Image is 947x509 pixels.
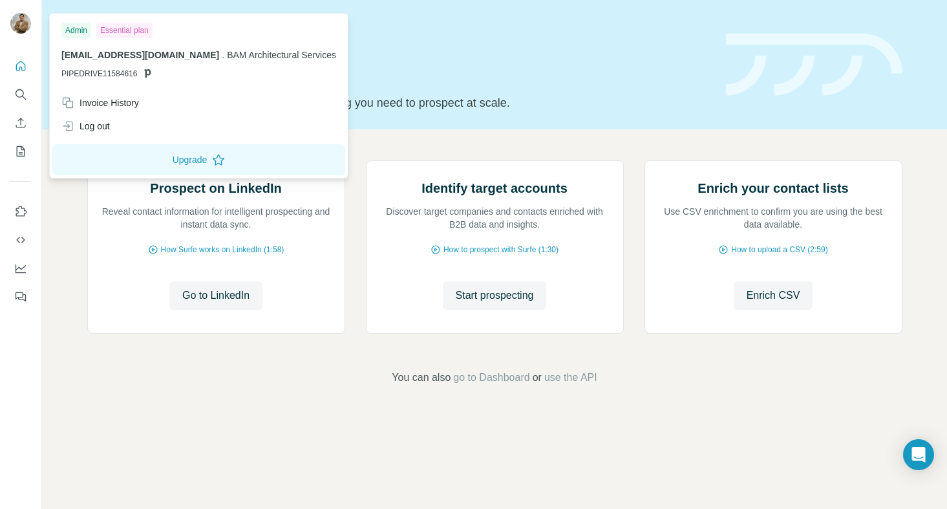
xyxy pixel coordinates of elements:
[87,60,710,86] h1: Let’s prospect together
[10,54,31,78] button: Quick start
[421,179,568,197] h2: Identify target accounts
[227,50,336,60] span: BAM Architectural Services
[96,23,153,38] div: Essential plan
[10,228,31,252] button: Use Surfe API
[61,23,91,38] div: Admin
[10,200,31,223] button: Use Surfe on LinkedIn
[52,144,345,175] button: Upgrade
[61,50,219,60] span: [EMAIL_ADDRESS][DOMAIN_NAME]
[443,244,559,255] span: How to prospect with Surfe (1:30)
[87,94,710,112] p: Pick your starting point and we’ll provide everything you need to prospect at scale.
[10,285,31,309] button: Feedback
[726,34,902,96] img: banner
[182,288,250,303] span: Go to LinkedIn
[453,370,529,385] button: go to Dashboard
[61,120,110,133] div: Log out
[379,205,610,231] p: Discover target companies and contacts enriched with B2B data and insights.
[456,288,534,303] span: Start prospecting
[10,111,31,135] button: Enrich CSV
[734,281,813,310] button: Enrich CSV
[747,288,800,303] span: Enrich CSV
[10,257,31,280] button: Dashboard
[10,13,31,34] img: Avatar
[443,281,547,310] button: Start prospecting
[10,140,31,163] button: My lists
[61,96,139,109] div: Invoice History
[731,244,827,255] span: How to upload a CSV (2:59)
[101,205,332,231] p: Reveal contact information for intelligent prospecting and instant data sync.
[697,179,848,197] h2: Enrich your contact lists
[222,50,224,60] span: .
[533,370,542,385] span: or
[658,205,889,231] p: Use CSV enrichment to confirm you are using the best data available.
[392,370,451,385] span: You can also
[161,244,284,255] span: How Surfe works on LinkedIn (1:58)
[61,68,137,80] span: PIPEDRIVE11584616
[903,439,934,470] div: Open Intercom Messenger
[544,370,597,385] button: use the API
[87,24,710,37] div: Quick start
[10,83,31,106] button: Search
[169,281,262,310] button: Go to LinkedIn
[150,179,281,197] h2: Prospect on LinkedIn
